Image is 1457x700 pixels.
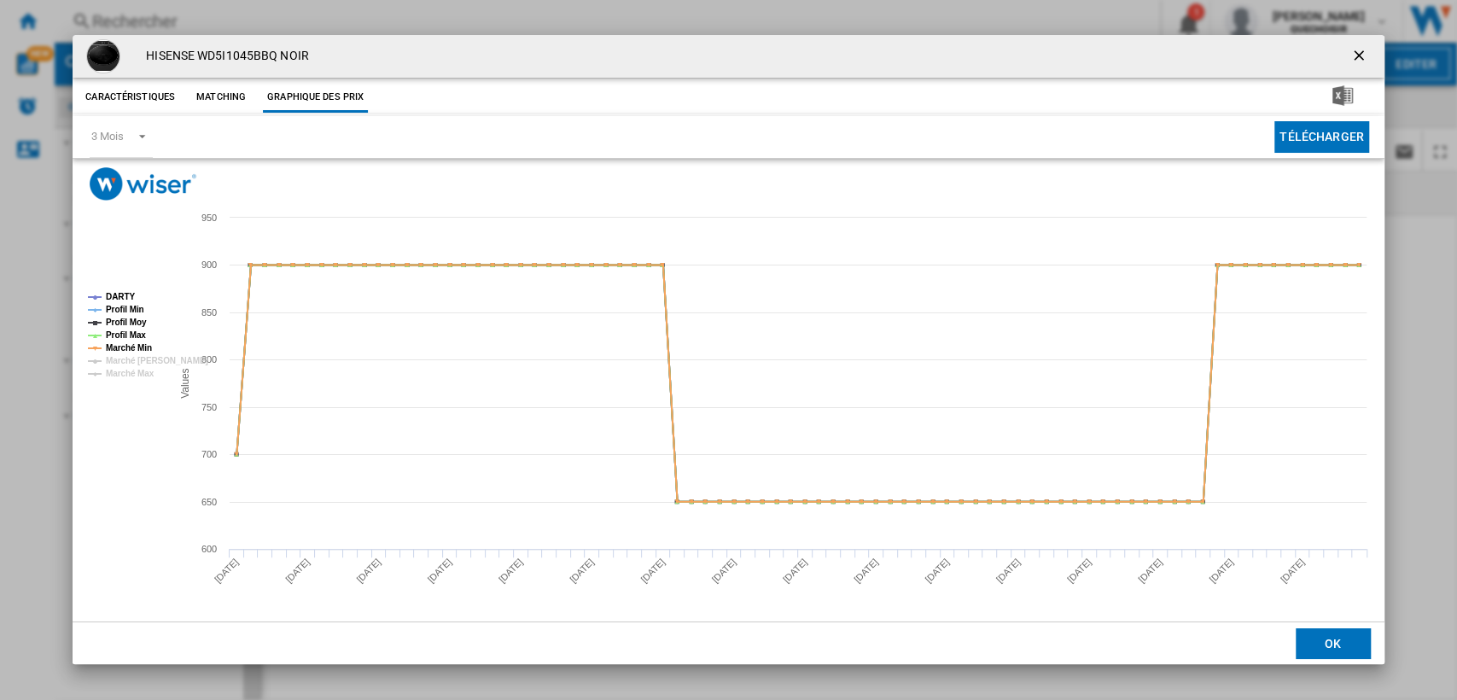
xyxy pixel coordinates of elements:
[106,369,154,378] tspan: Marché Max
[201,260,217,270] tspan: 900
[106,305,144,314] tspan: Profil Min
[283,557,312,585] tspan: [DATE]
[213,557,241,585] tspan: [DATE]
[86,39,120,73] img: darty
[179,368,191,398] tspan: Values
[1065,557,1093,585] tspan: [DATE]
[781,557,809,585] tspan: [DATE]
[639,557,667,585] tspan: [DATE]
[497,557,525,585] tspan: [DATE]
[994,557,1023,585] tspan: [DATE]
[91,130,123,143] div: 3 Mois
[201,354,217,365] tspan: 800
[81,82,179,113] button: Caractéristiques
[137,48,308,65] h4: HISENSE WD5I1045BBQ NOIR
[1343,39,1378,73] button: getI18NText('BUTTONS.CLOSE_DIALOG')
[201,307,217,318] tspan: 850
[355,557,383,585] tspan: [DATE]
[1350,47,1371,67] ng-md-icon: getI18NText('BUTTONS.CLOSE_DIALOG')
[1305,82,1380,113] button: Télécharger au format Excel
[924,557,952,585] tspan: [DATE]
[1208,557,1236,585] tspan: [DATE]
[73,35,1384,664] md-dialog: Product popup
[201,497,217,507] tspan: 650
[106,318,147,327] tspan: Profil Moy
[106,292,135,301] tspan: DARTY
[568,557,596,585] tspan: [DATE]
[106,343,152,353] tspan: Marché Min
[90,167,196,201] img: logo_wiser_300x94.png
[201,213,217,223] tspan: 950
[1274,121,1369,153] button: Télécharger
[184,82,259,113] button: Matching
[201,544,217,554] tspan: 600
[106,330,146,340] tspan: Profil Max
[1296,628,1371,659] button: OK
[1136,557,1164,585] tspan: [DATE]
[201,402,217,412] tspan: 750
[263,82,368,113] button: Graphique des prix
[852,557,880,585] tspan: [DATE]
[1279,557,1307,585] tspan: [DATE]
[1332,85,1353,106] img: excel-24x24.png
[106,356,208,365] tspan: Marché [PERSON_NAME]
[426,557,454,585] tspan: [DATE]
[201,449,217,459] tspan: 700
[710,557,738,585] tspan: [DATE]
